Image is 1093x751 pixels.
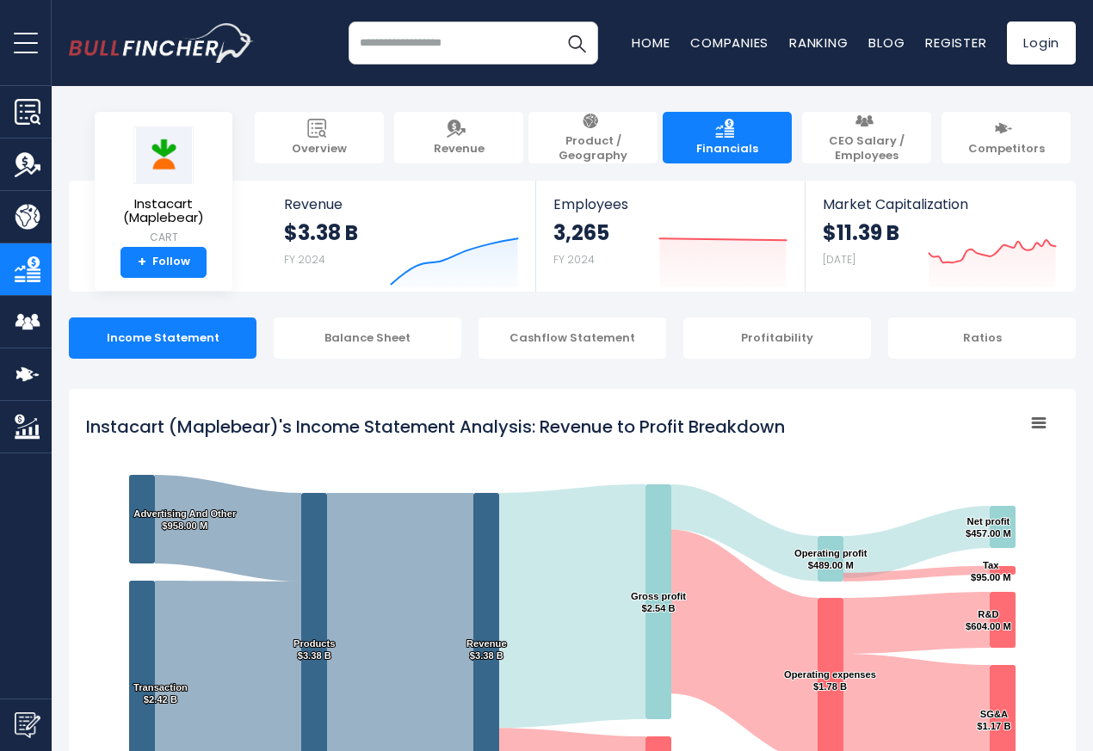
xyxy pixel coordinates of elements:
div: Profitability [683,317,871,359]
a: Go to homepage [69,23,254,63]
strong: 3,265 [553,219,609,246]
a: Employees 3,265 FY 2024 [536,181,804,292]
span: CEO Salary / Employees [811,134,923,163]
text: Gross profit $2.54 B [631,591,686,613]
span: Financials [696,142,758,157]
a: +Follow [120,247,207,278]
small: FY 2024 [553,252,595,267]
text: R&D $604.00 M [966,609,1011,631]
span: Competitors [968,142,1045,157]
span: Instacart (Maplebear) [108,197,219,225]
div: Cashflow Statement [479,317,666,359]
text: Advertising And Other $958.00 M [133,508,237,531]
a: Instacart (Maplebear) CART [108,126,219,247]
a: Product / Geography [528,112,658,163]
a: Revenue $3.38 B FY 2024 [267,181,536,292]
text: Net profit $457.00 M [966,516,1011,539]
text: Revenue $3.38 B [466,638,507,661]
a: Blog [868,34,905,52]
text: Transaction $2.42 B [133,682,188,705]
text: Products $3.38 B [293,638,336,661]
a: Revenue [394,112,523,163]
a: Ranking [789,34,848,52]
button: Search [555,22,598,65]
a: Competitors [942,112,1071,163]
div: Income Statement [69,317,256,359]
text: Operating profit $489.00 M [794,548,868,570]
a: Login [1007,22,1076,65]
span: Revenue [434,142,485,157]
strong: $11.39 B [823,219,899,246]
span: Revenue [284,196,519,212]
a: Home [632,34,670,52]
div: Ratios [888,317,1076,359]
span: Employees [553,196,787,212]
strong: + [138,255,146,270]
div: Balance Sheet [274,317,461,359]
span: Market Capitalization [823,196,1057,212]
span: Product / Geography [537,134,649,163]
small: FY 2024 [284,252,325,267]
text: Operating expenses $1.78 B [784,669,876,692]
text: SG&A $1.17 B [977,709,1010,731]
tspan: Instacart (Maplebear)'s Income Statement Analysis: Revenue to Profit Breakdown [86,415,785,439]
strong: $3.38 B [284,219,358,246]
a: Overview [255,112,384,163]
span: Overview [292,142,347,157]
a: CEO Salary / Employees [802,112,931,163]
small: CART [108,230,219,245]
text: Tax $95.00 M [971,560,1011,582]
small: [DATE] [823,252,855,267]
img: bullfincher logo [69,23,254,63]
a: Market Capitalization $11.39 B [DATE] [806,181,1074,292]
a: Companies [690,34,769,52]
a: Register [925,34,986,52]
a: Financials [663,112,792,163]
